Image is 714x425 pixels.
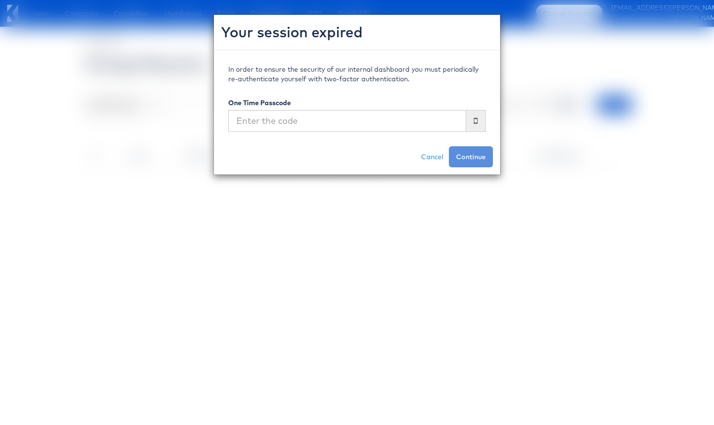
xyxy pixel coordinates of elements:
label: One Time Passcode [228,98,291,108]
input: Enter the code [228,110,466,132]
h2: Your session expired [221,22,493,43]
button: Continue [449,146,493,167]
a: Cancel [415,146,449,167]
p: In order to ensure the security of our internal dashboard you must periodically re-authenticate y... [228,65,486,84]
